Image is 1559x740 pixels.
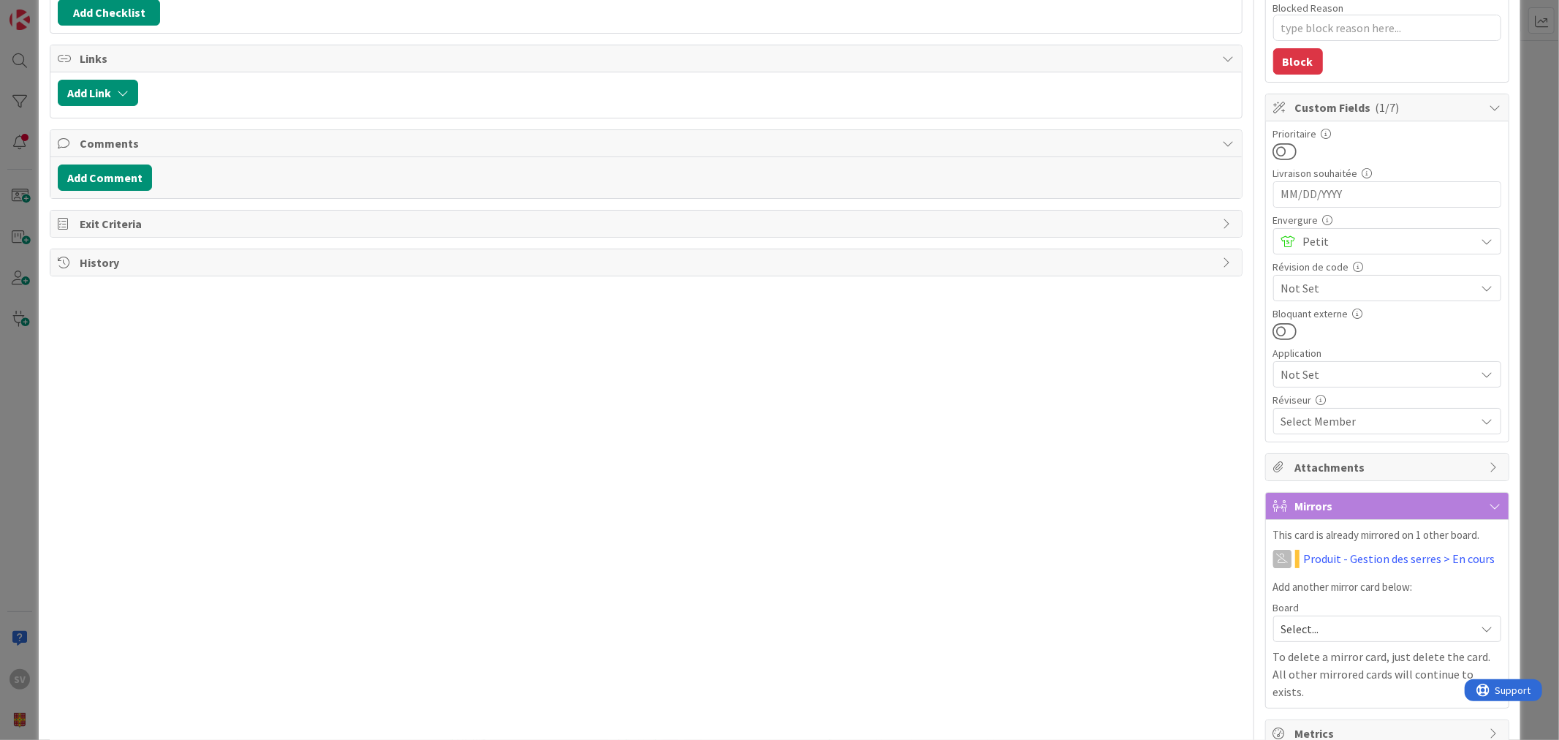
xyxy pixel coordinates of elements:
[1273,527,1501,544] p: This card is already mirrored on 1 other board.
[80,215,1215,233] span: Exit Criteria
[1281,182,1493,207] input: MM/DD/YYYY
[1273,603,1300,613] span: Board
[1273,215,1501,225] div: Envergure
[1273,262,1501,272] div: Révision de code
[1273,348,1501,358] div: Application
[1295,458,1482,476] span: Attachments
[58,165,152,191] button: Add Comment
[1295,99,1482,116] span: Custom Fields
[31,2,67,20] span: Support
[1281,412,1357,430] span: Select Member
[1304,550,1495,567] a: Produit - Gestion des serres > En cours
[80,50,1215,67] span: Links
[1281,364,1468,385] span: Not Set
[80,254,1215,271] span: History
[58,80,138,106] button: Add Link
[1281,619,1468,639] span: Select...
[1295,497,1482,515] span: Mirrors
[1303,231,1468,252] span: Petit
[1273,395,1501,405] div: Réviseur
[1273,48,1323,75] button: Block
[1273,309,1501,319] div: Bloquant externe
[1273,579,1501,596] p: Add another mirror card below:
[80,135,1215,152] span: Comments
[1273,1,1344,15] label: Blocked Reason
[1281,278,1468,298] span: Not Set
[1273,129,1501,139] div: Prioritaire
[1273,648,1501,701] p: To delete a mirror card, just delete the card. All other mirrored cards will continue to exists.
[1273,168,1501,178] div: Livraison souhaitée
[1376,100,1400,115] span: ( 1/7 )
